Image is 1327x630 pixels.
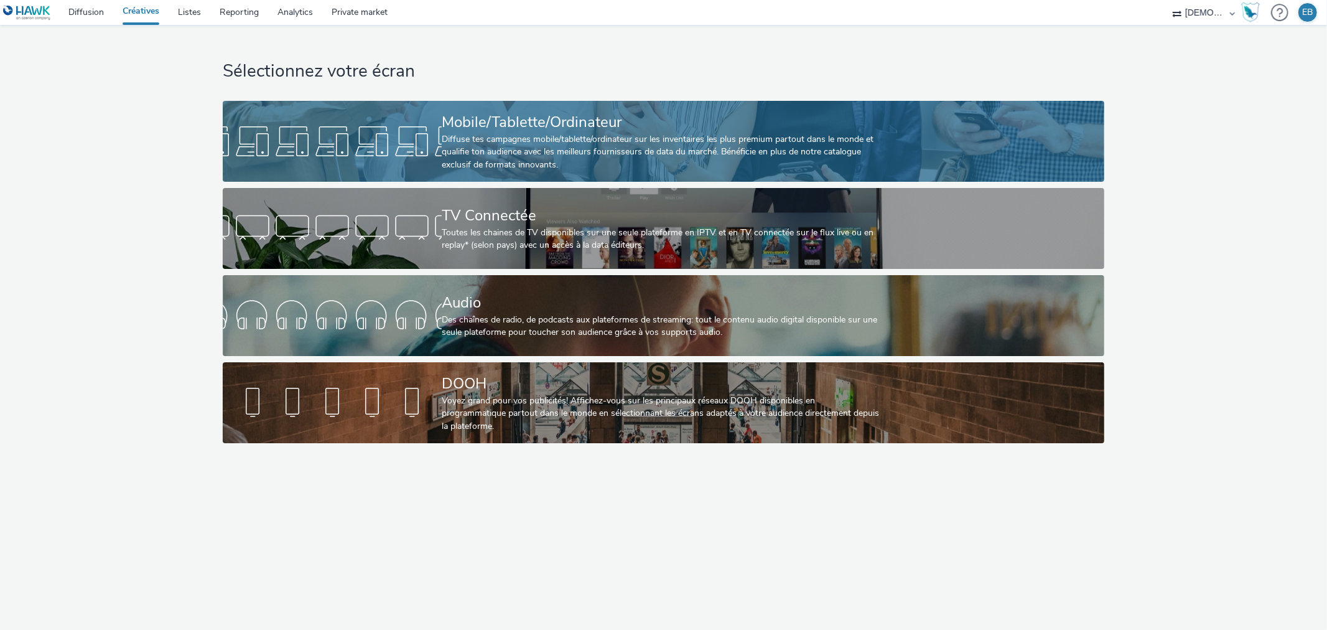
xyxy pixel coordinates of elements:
div: TV Connectée [442,205,880,227]
div: Des chaînes de radio, de podcasts aux plateformes de streaming: tout le contenu audio digital dis... [442,314,880,339]
div: EB [1303,3,1313,22]
div: Toutes les chaines de TV disponibles sur une seule plateforme en IPTV et en TV connectée sur le f... [442,227,880,252]
div: DOOH [442,373,880,395]
img: Hawk Academy [1241,2,1260,22]
a: Hawk Academy [1241,2,1265,22]
a: Mobile/Tablette/OrdinateurDiffuse tes campagnes mobile/tablette/ordinateur sur les inventaires le... [223,101,1104,182]
div: Audio [442,292,880,314]
div: Voyez grand pour vos publicités! Affichez-vous sur les principaux réseaux DOOH disponibles en pro... [442,395,880,433]
div: Diffuse tes campagnes mobile/tablette/ordinateur sur les inventaires les plus premium partout dan... [442,133,880,171]
img: undefined Logo [3,5,51,21]
a: TV ConnectéeToutes les chaines de TV disponibles sur une seule plateforme en IPTV et en TV connec... [223,188,1104,269]
a: DOOHVoyez grand pour vos publicités! Affichez-vous sur les principaux réseaux DOOH disponibles en... [223,362,1104,443]
a: AudioDes chaînes de radio, de podcasts aux plateformes de streaming: tout le contenu audio digita... [223,275,1104,356]
h1: Sélectionnez votre écran [223,60,1104,83]
div: Mobile/Tablette/Ordinateur [442,111,880,133]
